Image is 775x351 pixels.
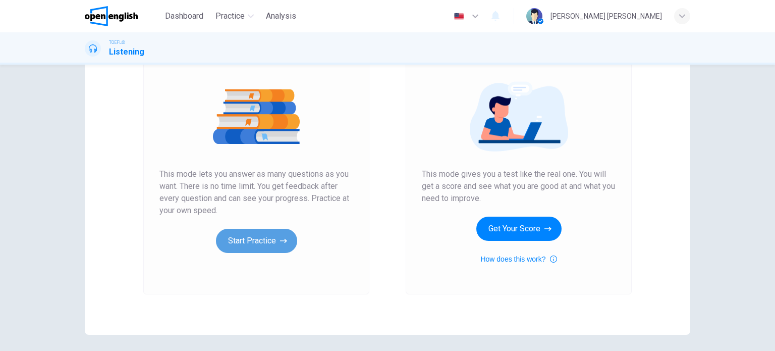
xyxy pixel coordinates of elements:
[480,253,557,265] button: How does this work?
[109,39,125,46] span: TOEFL®
[161,7,207,25] button: Dashboard
[550,10,662,22] div: [PERSON_NAME] [PERSON_NAME]
[159,168,353,217] span: This mode lets you answer as many questions as you want. There is no time limit. You get feedback...
[216,229,297,253] button: Start Practice
[85,6,161,26] a: OpenEnglish logo
[85,6,138,26] img: OpenEnglish logo
[165,10,203,22] span: Dashboard
[262,7,300,25] button: Analysis
[211,7,258,25] button: Practice
[526,8,542,24] img: Profile picture
[476,217,562,241] button: Get Your Score
[422,168,616,205] span: This mode gives you a test like the real one. You will get a score and see what you are good at a...
[266,10,296,22] span: Analysis
[109,46,144,58] h1: Listening
[453,13,465,20] img: en
[215,10,245,22] span: Practice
